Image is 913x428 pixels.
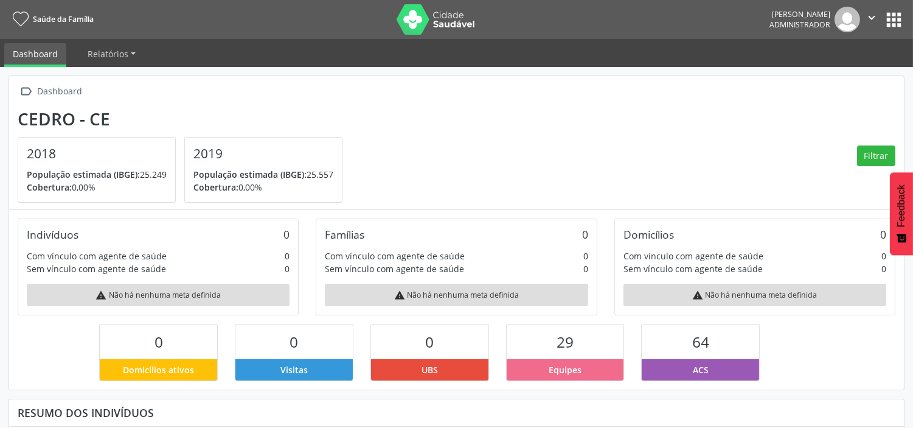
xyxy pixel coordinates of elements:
[27,228,78,241] div: Indivíduos
[422,363,438,376] span: UBS
[583,262,588,275] div: 0
[27,284,290,306] div: Não há nenhuma meta definida
[193,146,333,161] h4: 2019
[193,181,333,194] p: 0,00%
[193,168,333,181] p: 25.557
[880,228,886,241] div: 0
[154,332,163,352] span: 0
[325,284,588,306] div: Não há nenhuma meta definida
[18,109,351,129] div: Cedro - CE
[9,9,94,29] a: Saúde da Família
[4,43,66,67] a: Dashboard
[285,262,290,275] div: 0
[881,250,886,262] div: 0
[623,228,674,241] div: Domicílios
[693,363,709,376] span: ACS
[582,228,588,241] div: 0
[890,172,913,255] button: Feedback - Mostrar pesquisa
[193,181,238,193] span: Cobertura:
[280,363,308,376] span: Visitas
[290,332,298,352] span: 0
[425,332,434,352] span: 0
[27,146,167,161] h4: 2018
[769,19,830,30] span: Administrador
[865,11,878,24] i: 
[27,181,167,194] p: 0,00%
[283,228,290,241] div: 0
[549,363,581,376] span: Equipes
[883,9,904,30] button: apps
[33,14,94,24] span: Saúde da Família
[583,250,588,262] div: 0
[394,290,405,301] i: warning
[27,169,140,180] span: População estimada (IBGE):
[123,363,194,376] span: Domicílios ativos
[623,284,886,306] div: Não há nenhuma meta definida
[27,181,72,193] span: Cobertura:
[27,262,166,275] div: Sem vínculo com agente de saúde
[623,262,763,275] div: Sem vínculo com agente de saúde
[27,250,167,262] div: Com vínculo com agente de saúde
[835,7,860,32] img: img
[857,146,895,166] button: Filtrar
[193,169,307,180] span: População estimada (IBGE):
[95,290,106,301] i: warning
[896,184,907,227] span: Feedback
[692,332,709,352] span: 64
[325,250,465,262] div: Com vínculo com agente de saúde
[623,250,763,262] div: Com vínculo com agente de saúde
[325,228,364,241] div: Famílias
[18,406,895,419] div: Resumo dos indivíduos
[27,168,167,181] p: 25.249
[79,43,144,65] a: Relatórios
[285,250,290,262] div: 0
[18,83,35,100] i: 
[88,48,128,60] span: Relatórios
[860,7,883,32] button: 
[325,262,464,275] div: Sem vínculo com agente de saúde
[769,9,830,19] div: [PERSON_NAME]
[35,83,85,100] div: Dashboard
[18,83,85,100] a:  Dashboard
[692,290,703,301] i: warning
[881,262,886,275] div: 0
[557,332,574,352] span: 29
